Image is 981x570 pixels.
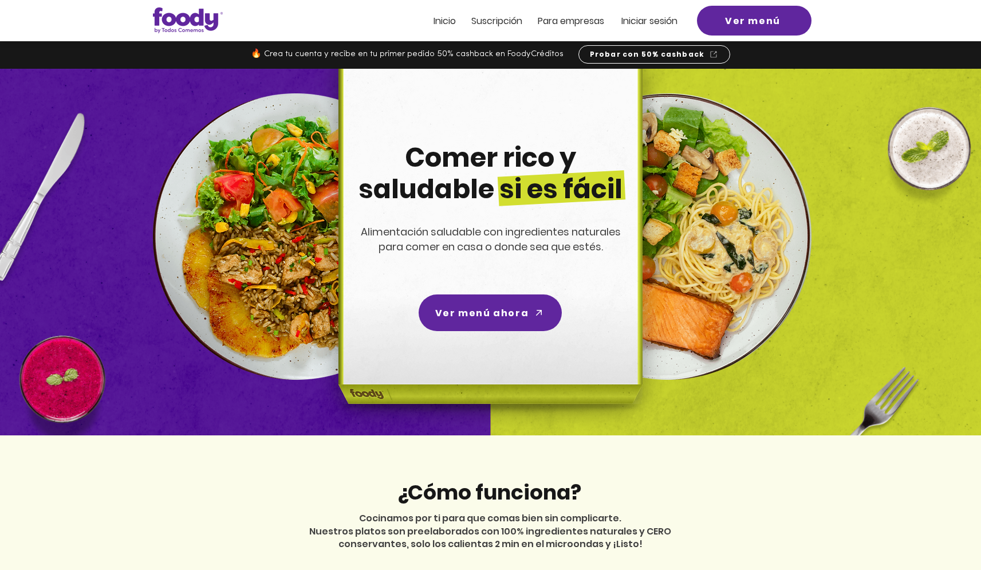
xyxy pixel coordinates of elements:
[435,306,529,320] span: Ver menú ahora
[359,512,621,525] span: Cocinamos por ti para que comas bien sin complicarte.
[358,139,623,207] span: Comer rico y saludable si es fácil
[251,50,564,58] span: 🔥 Crea tu cuenta y recibe en tu primer pedido 50% cashback en FoodyCréditos
[306,69,671,435] img: headline-center-compress.png
[434,14,456,27] span: Inicio
[153,7,223,33] img: Logo_Foody V2.0.0 (3).png
[397,478,581,507] span: ¿Cómo funciona?
[725,14,781,28] span: Ver menú
[578,45,730,64] a: Probar con 50% cashback
[621,16,677,26] a: Iniciar sesión
[419,294,562,331] a: Ver menú ahora
[361,225,621,254] span: Alimentación saludable con ingredientes naturales para comer en casa o donde sea que estés.
[549,14,604,27] span: ra empresas
[153,93,439,380] img: left-dish-compress.png
[471,16,522,26] a: Suscripción
[697,6,811,36] a: Ver menú
[590,49,705,60] span: Probar con 50% cashback
[471,14,522,27] span: Suscripción
[309,525,671,551] span: Nuestros platos son preelaborados con 100% ingredientes naturales y CERO conservantes, solo los c...
[538,16,604,26] a: Para empresas
[434,16,456,26] a: Inicio
[538,14,549,27] span: Pa
[621,14,677,27] span: Iniciar sesión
